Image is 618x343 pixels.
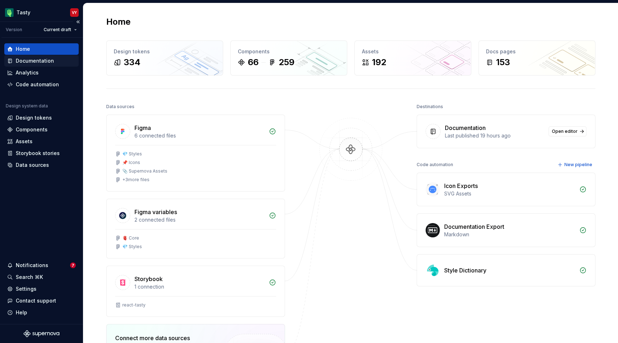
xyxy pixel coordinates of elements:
a: Code automation [4,79,79,90]
div: Docs pages [486,48,588,55]
a: Docs pages153 [479,40,595,76]
a: Storybook stories [4,148,79,159]
button: Current draft [40,25,80,35]
div: Assets [362,48,464,55]
div: Code automation [16,81,59,88]
div: Components [16,126,48,133]
div: Storybook stories [16,150,60,157]
div: 📎 Supernova Assets [122,168,167,174]
div: 💎 Styles [122,151,142,157]
button: Help [4,307,79,318]
div: Design system data [6,103,48,109]
div: Components [238,48,340,55]
a: Open editor [549,126,587,136]
div: Connect more data sources [115,334,212,342]
div: Assets [16,138,33,145]
div: 1 connection [134,283,265,290]
a: Design tokens [4,112,79,124]
img: 5a785b6b-c473-494b-9ba3-bffaf73304c7.png [5,8,14,17]
div: Storybook [134,275,163,283]
a: Settings [4,283,79,295]
button: Collapse sidebar [73,17,83,27]
a: Assets192 [354,40,471,76]
div: Home [16,45,30,53]
div: Code automation [417,160,453,170]
div: 📌 Icons [122,160,140,165]
h2: Home [106,16,131,28]
div: + 3 more files [122,177,149,183]
span: Current draft [44,27,71,33]
div: Version [6,27,22,33]
button: New pipeline [555,160,595,170]
div: 6 connected files [134,132,265,139]
a: Components66259 [230,40,347,76]
button: Contact support [4,295,79,306]
div: Data sources [16,161,49,169]
div: 66 [248,57,259,68]
div: Contact support [16,297,56,304]
div: Data sources [106,102,134,112]
div: Documentation Export [444,222,504,231]
div: Destinations [417,102,443,112]
div: Last published 19 hours ago [445,132,544,139]
div: VY [72,10,77,15]
button: TastyVY [1,5,82,20]
span: 7 [70,262,76,268]
div: Markdown [444,231,575,238]
div: Figma variables [134,208,177,216]
div: 153 [496,57,510,68]
button: Search ⌘K [4,271,79,283]
div: Analytics [16,69,39,76]
div: react-tasty [122,302,146,308]
div: Documentation [16,57,54,64]
div: 192 [372,57,386,68]
a: Figma variables2 connected files🫀 Core💎 Styles [106,199,285,259]
div: Tasty [16,9,30,16]
a: Design tokens334 [106,40,223,76]
span: New pipeline [564,162,592,168]
a: Figma6 connected files💎 Styles📌 Icons📎 Supernova Assets+3more files [106,115,285,192]
div: 2 connected files [134,216,265,223]
span: Open editor [552,129,578,134]
a: Storybook1 connectionreact-tasty [106,266,285,317]
div: Notifications [16,262,48,269]
div: Documentation [445,124,486,132]
a: Documentation [4,55,79,67]
div: Settings [16,285,36,293]
svg: Supernova Logo [24,330,59,337]
div: 334 [124,57,141,68]
a: Assets [4,136,79,147]
a: Analytics [4,67,79,78]
div: Help [16,309,27,316]
button: Notifications7 [4,260,79,271]
a: Home [4,43,79,55]
div: Style Dictionary [444,266,486,275]
div: Icon Exports [444,182,478,190]
div: 💎 Styles [122,244,142,250]
div: SVG Assets [444,190,575,197]
div: Figma [134,124,151,132]
a: Data sources [4,159,79,171]
a: Components [4,124,79,135]
div: 259 [279,57,294,68]
div: Search ⌘K [16,274,43,281]
div: Design tokens [16,114,52,121]
div: Design tokens [114,48,216,55]
div: 🫀 Core [122,235,139,241]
